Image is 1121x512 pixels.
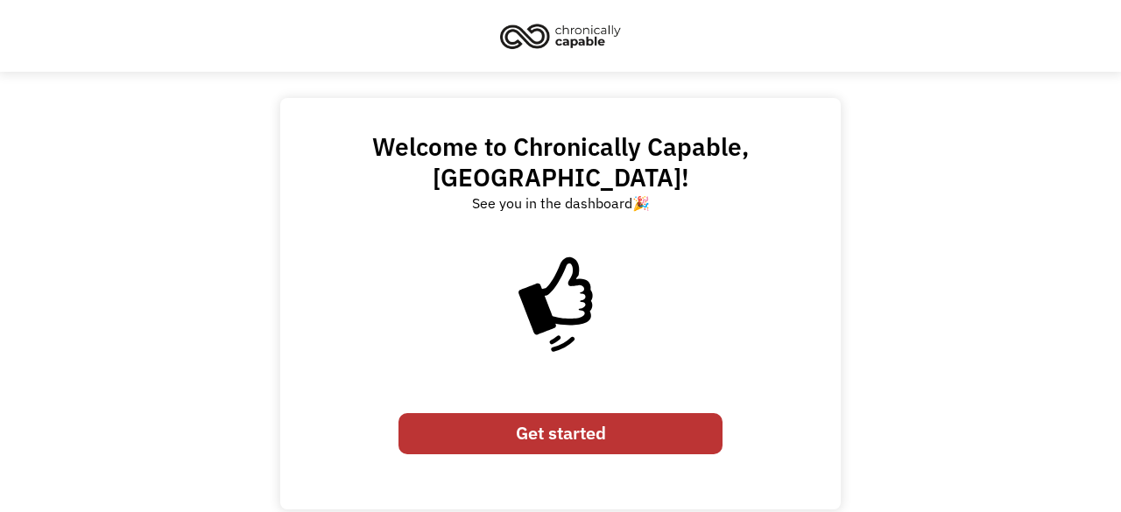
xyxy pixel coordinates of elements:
h2: Welcome to Chronically Capable, ! [298,131,823,193]
div: See you in the dashboard [472,193,650,214]
a: Get started [398,413,723,454]
a: 🎉 [632,194,650,212]
img: Chronically Capable logo [495,17,626,55]
form: Email Form [398,404,723,463]
span: [GEOGRAPHIC_DATA] [433,161,681,193]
